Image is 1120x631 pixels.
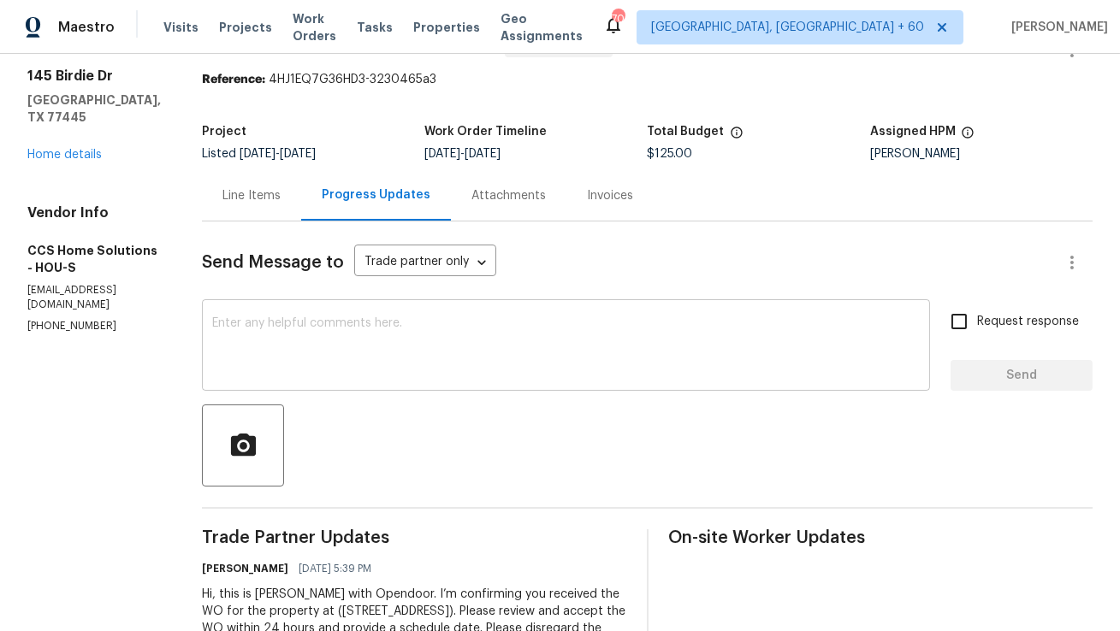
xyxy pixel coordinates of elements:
span: Projects [219,19,272,36]
div: Invoices [587,187,633,204]
span: On-site Worker Updates [669,529,1093,546]
h5: Assigned HPM [870,126,956,138]
span: Work Orders [293,10,336,44]
h5: Project [202,126,246,138]
span: Maestro [58,19,115,36]
span: - [424,148,501,160]
span: - [240,148,316,160]
span: [DATE] [465,148,501,160]
span: [DATE] [280,148,316,160]
div: Progress Updates [322,186,430,203]
span: [PERSON_NAME] [1004,19,1108,36]
span: Request response [977,313,1079,331]
span: Visits [163,19,199,36]
span: Geo Assignments [501,10,583,44]
h5: [GEOGRAPHIC_DATA], TX 77445 [27,91,161,126]
div: 706 [612,10,624,27]
div: [PERSON_NAME] [870,148,1093,160]
p: [EMAIL_ADDRESS][DOMAIN_NAME] [27,283,161,312]
div: Trade partner only [354,249,496,277]
span: Properties [413,19,480,36]
h5: CCS Home Solutions - HOU-S [27,242,161,276]
span: Tasks [357,21,393,33]
div: Line Items [222,187,281,204]
span: Trade Partner Updates [202,529,626,546]
span: The total cost of line items that have been proposed by Opendoor. This sum includes line items th... [730,126,744,148]
h4: Vendor Info [27,204,161,221]
span: [DATE] [240,148,276,160]
div: 4HJ1EQ7G36HD3-3230465a3 [202,71,1093,88]
span: $125.00 [648,148,693,160]
p: [PHONE_NUMBER] [27,319,161,333]
span: [GEOGRAPHIC_DATA], [GEOGRAPHIC_DATA] + 60 [651,19,924,36]
span: [DATE] [424,148,460,160]
span: Listed [202,148,316,160]
h5: Total Budget [648,126,725,138]
div: Attachments [471,187,546,204]
b: Reference: [202,74,265,86]
span: [DATE] 5:39 PM [299,560,371,577]
h5: Work Order Timeline [424,126,547,138]
h6: [PERSON_NAME] [202,560,288,577]
a: Home details [27,149,102,161]
span: Send Message to [202,254,344,271]
span: The hpm assigned to this work order. [961,126,975,148]
h2: 145 Birdie Dr [27,68,161,85]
